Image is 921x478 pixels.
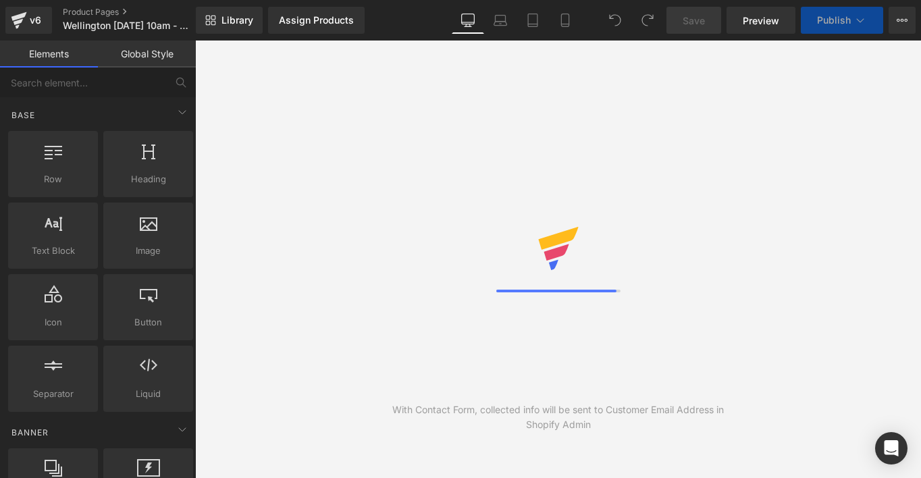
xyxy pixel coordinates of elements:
[801,7,883,34] button: Publish
[875,432,907,464] div: Open Intercom Messenger
[452,7,484,34] a: Desktop
[683,14,705,28] span: Save
[743,14,779,28] span: Preview
[727,7,795,34] a: Preview
[63,20,192,31] span: Wellington [DATE] 10am - 2pm
[12,387,94,401] span: Separator
[279,15,354,26] div: Assign Products
[107,315,189,329] span: Button
[27,11,44,29] div: v6
[221,14,253,26] span: Library
[5,7,52,34] a: v6
[549,7,581,34] a: Mobile
[889,7,916,34] button: More
[602,7,629,34] button: Undo
[12,315,94,329] span: Icon
[107,172,189,186] span: Heading
[196,7,263,34] a: New Library
[517,7,549,34] a: Tablet
[634,7,661,34] button: Redo
[107,387,189,401] span: Liquid
[12,244,94,258] span: Text Block
[98,41,196,68] a: Global Style
[484,7,517,34] a: Laptop
[12,172,94,186] span: Row
[10,109,36,122] span: Base
[817,15,851,26] span: Publish
[107,244,189,258] span: Image
[377,402,740,432] div: With Contact Form, collected info will be sent to Customer Email Address in Shopify Admin
[10,426,50,439] span: Banner
[63,7,218,18] a: Product Pages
